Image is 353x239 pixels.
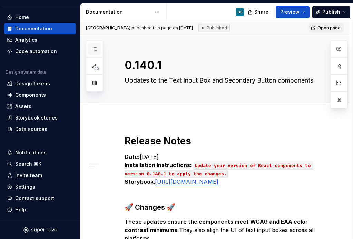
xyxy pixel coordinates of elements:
strong: 🚀 Changes 🚀 [125,203,175,211]
span: Publish [322,9,340,16]
a: Settings [4,181,76,192]
textarea: 0.140.1 [123,57,320,74]
div: Data sources [15,126,47,133]
a: Invite team [4,170,76,181]
span: Preview [280,9,300,16]
textarea: Updates to the Text Input Box and Secondary Button components [123,75,320,86]
div: Code automation [15,48,57,55]
span: Share [254,9,268,16]
div: GS [237,9,243,15]
a: Analytics [4,35,76,46]
a: Components [4,89,76,101]
button: Share [244,6,273,18]
span: 10 [94,66,100,71]
button: Publish [312,6,350,18]
button: Preview [276,6,310,18]
strong: These updates ensure the components meet WCAG and EAA color contrast minimums. [125,218,309,233]
div: Home [15,14,29,21]
a: Storybook stories [4,112,76,123]
code: Update your version of React components to version 0.140.1 to apply the changes. [125,162,313,178]
div: Design tokens [15,80,50,87]
button: Notifications [4,147,76,158]
div: Documentation [15,25,52,32]
p: [DATE] : [125,153,322,194]
div: Documentation [86,9,151,16]
div: Analytics [15,37,37,44]
svg: Supernova Logo [23,227,57,233]
div: Invite team [15,172,42,179]
span: Open page [317,25,341,31]
button: Search ⌘K [4,159,76,170]
div: Published [198,24,230,32]
div: Components [15,92,46,98]
div: Storybook stories [15,114,58,121]
a: Documentation [4,23,76,34]
span: published this page on [DATE] [86,25,193,31]
strong: Storybook [125,178,154,185]
a: Code automation [4,46,76,57]
div: Help [15,206,26,213]
div: Assets [15,103,31,110]
div: Contact support [15,195,54,202]
a: Data sources [4,124,76,135]
div: Notifications [15,149,47,156]
a: Open page [309,23,344,33]
a: Home [4,12,76,23]
button: Help [4,204,76,215]
div: Design system data [6,69,46,75]
a: Design tokens [4,78,76,89]
strong: Installation Instructions: [125,162,192,169]
a: Assets [4,101,76,112]
h1: Release Notes [125,135,322,147]
div: Settings [15,183,35,190]
strong: Date: [125,153,140,160]
div: Search ⌘K [15,161,41,168]
span: [GEOGRAPHIC_DATA] [86,25,130,30]
a: [URL][DOMAIN_NAME] [155,178,218,185]
button: Contact support [4,193,76,204]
